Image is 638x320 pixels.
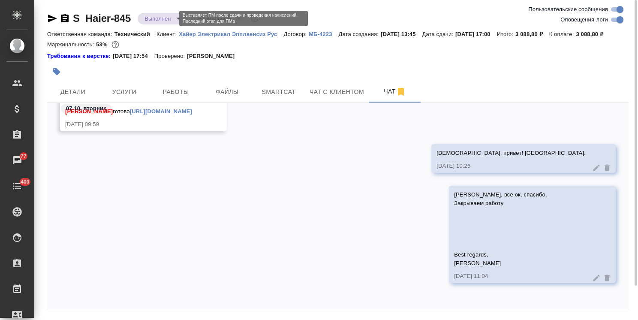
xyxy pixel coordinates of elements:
[436,150,586,156] span: [DEMOGRAPHIC_DATA], привет! [GEOGRAPHIC_DATA].
[309,30,338,37] a: МБ-4223
[155,87,196,97] span: Работы
[515,31,549,37] p: 3 088,80 ₽
[560,15,608,24] span: Оповещения-логи
[154,52,187,60] p: Проверено:
[576,31,610,37] p: 3 088,80 ₽
[309,31,338,37] p: МБ-4223
[528,5,608,14] span: Пользовательские сообщения
[249,13,260,24] button: Доп статусы указывают на важность/срочность заказа
[283,31,309,37] p: Договор:
[549,31,576,37] p: К оплате:
[96,41,109,48] p: 53%
[2,150,32,171] a: 77
[179,30,283,37] a: Хайер Электрикал Эпплаенсиз Рус
[65,120,197,129] div: [DATE] 09:59
[339,31,381,37] p: Дата создания:
[52,87,93,97] span: Детали
[66,104,106,113] p: 07.10, вторник
[179,31,283,37] p: Хайер Электрикал Эпплаенсиз Рус
[156,31,179,37] p: Клиент:
[2,175,32,197] a: 400
[138,13,184,24] div: Выполнен
[455,31,497,37] p: [DATE] 17:00
[454,272,586,281] div: [DATE] 11:04
[47,52,113,60] a: Требования к верстке:
[396,87,406,97] svg: Отписаться
[15,178,35,186] span: 400
[436,162,586,170] div: [DATE] 10:26
[187,52,241,60] p: [PERSON_NAME]
[104,87,145,97] span: Услуги
[207,87,248,97] span: Файлы
[497,31,515,37] p: Итого:
[310,87,364,97] span: Чат с клиентом
[15,152,32,160] span: 77
[60,13,70,24] button: Скопировать ссылку
[190,13,244,24] div: Выполнен
[258,87,299,97] span: Smartcat
[195,15,233,22] button: Нормальный
[47,62,66,81] button: Добавить тэг
[47,31,114,37] p: Ответственная команда:
[381,31,422,37] p: [DATE] 13:45
[47,13,57,24] button: Скопировать ссылку для ЯМессенджера
[113,52,154,60] p: [DATE] 17:54
[142,15,173,22] button: Выполнен
[454,191,547,266] span: [PERSON_NAME], все ок, спасибо. Закрываем работу Best regards, [PERSON_NAME]
[374,86,415,97] span: Чат
[47,41,96,48] p: Маржинальность:
[114,31,156,37] p: Технический
[73,12,131,24] a: S_Haier-845
[422,31,455,37] p: Дата сдачи:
